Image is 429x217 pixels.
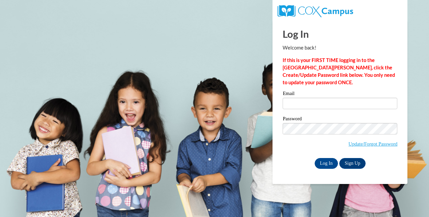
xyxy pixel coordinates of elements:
a: Sign Up [339,158,366,169]
a: COX Campus [278,8,353,13]
label: Email [283,91,397,98]
img: COX Campus [278,5,353,17]
h1: Log In [283,27,397,41]
a: Update/Forgot Password [348,141,397,147]
label: Password [283,116,397,123]
input: Log In [315,158,338,169]
p: Welcome back! [283,44,397,52]
strong: If this is your FIRST TIME logging in to the [GEOGRAPHIC_DATA][PERSON_NAME], click the Create/Upd... [283,57,395,85]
